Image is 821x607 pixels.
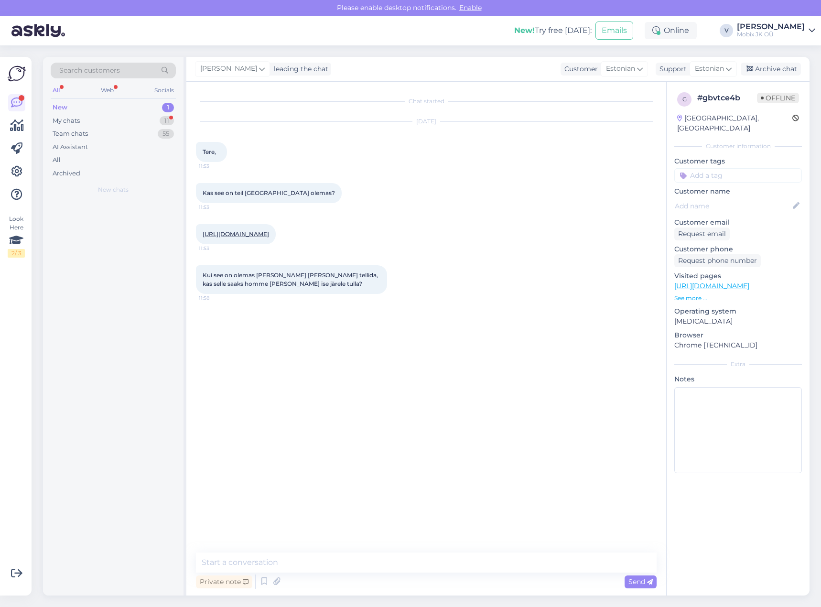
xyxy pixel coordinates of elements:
p: See more ... [674,294,802,303]
span: g [682,96,687,103]
p: Browser [674,330,802,340]
p: Notes [674,374,802,384]
span: Tere, [203,148,216,155]
span: 11:58 [199,294,235,302]
div: [PERSON_NAME] [737,23,805,31]
div: Archived [53,169,80,178]
img: Askly Logo [8,65,26,83]
span: 11:53 [199,163,235,170]
span: Kui see on olemas [PERSON_NAME] [PERSON_NAME] tellida, kas selle saaks homme [PERSON_NAME] ise jä... [203,271,379,287]
div: Socials [152,84,176,97]
div: Customer information [674,142,802,151]
div: All [51,84,62,97]
p: [MEDICAL_DATA] [674,316,802,326]
span: 11:53 [199,204,235,211]
p: Chrome [TECHNICAL_ID] [674,340,802,350]
p: Customer email [674,217,802,228]
span: 11:53 [199,245,235,252]
div: 11 [160,116,174,126]
a: [URL][DOMAIN_NAME] [203,230,269,238]
div: Request email [674,228,730,240]
div: Support [656,64,687,74]
div: 1 [162,103,174,112]
div: [GEOGRAPHIC_DATA], [GEOGRAPHIC_DATA] [677,113,792,133]
div: [DATE] [196,117,657,126]
div: New [53,103,67,112]
div: Team chats [53,129,88,139]
span: New chats [98,185,129,194]
div: Request phone number [674,254,761,267]
a: [PERSON_NAME]Mobix JK OÜ [737,23,815,38]
div: 2 / 3 [8,249,25,258]
div: Web [99,84,116,97]
b: New! [514,26,535,35]
p: Customer phone [674,244,802,254]
div: Customer [561,64,598,74]
span: Search customers [59,65,120,76]
p: Visited pages [674,271,802,281]
p: Operating system [674,306,802,316]
button: Emails [595,22,633,40]
div: Private note [196,575,252,588]
div: Try free [DATE]: [514,25,592,36]
span: Send [628,577,653,586]
input: Add name [675,201,791,211]
span: Estonian [606,64,635,74]
div: All [53,155,61,165]
div: My chats [53,116,80,126]
div: V [720,24,733,37]
div: Online [645,22,697,39]
div: AI Assistant [53,142,88,152]
p: Customer tags [674,156,802,166]
div: # gbvtce4b [697,92,757,104]
span: Kas see on teil [GEOGRAPHIC_DATA] olemas? [203,189,335,196]
div: Extra [674,360,802,369]
p: Customer name [674,186,802,196]
div: Look Here [8,215,25,258]
span: [PERSON_NAME] [200,64,257,74]
div: 55 [158,129,174,139]
div: leading the chat [270,64,328,74]
div: Mobix JK OÜ [737,31,805,38]
div: Chat started [196,97,657,106]
a: [URL][DOMAIN_NAME] [674,282,749,290]
div: Archive chat [741,63,801,76]
input: Add a tag [674,168,802,183]
span: Enable [456,3,485,12]
span: Offline [757,93,799,103]
span: Estonian [695,64,724,74]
